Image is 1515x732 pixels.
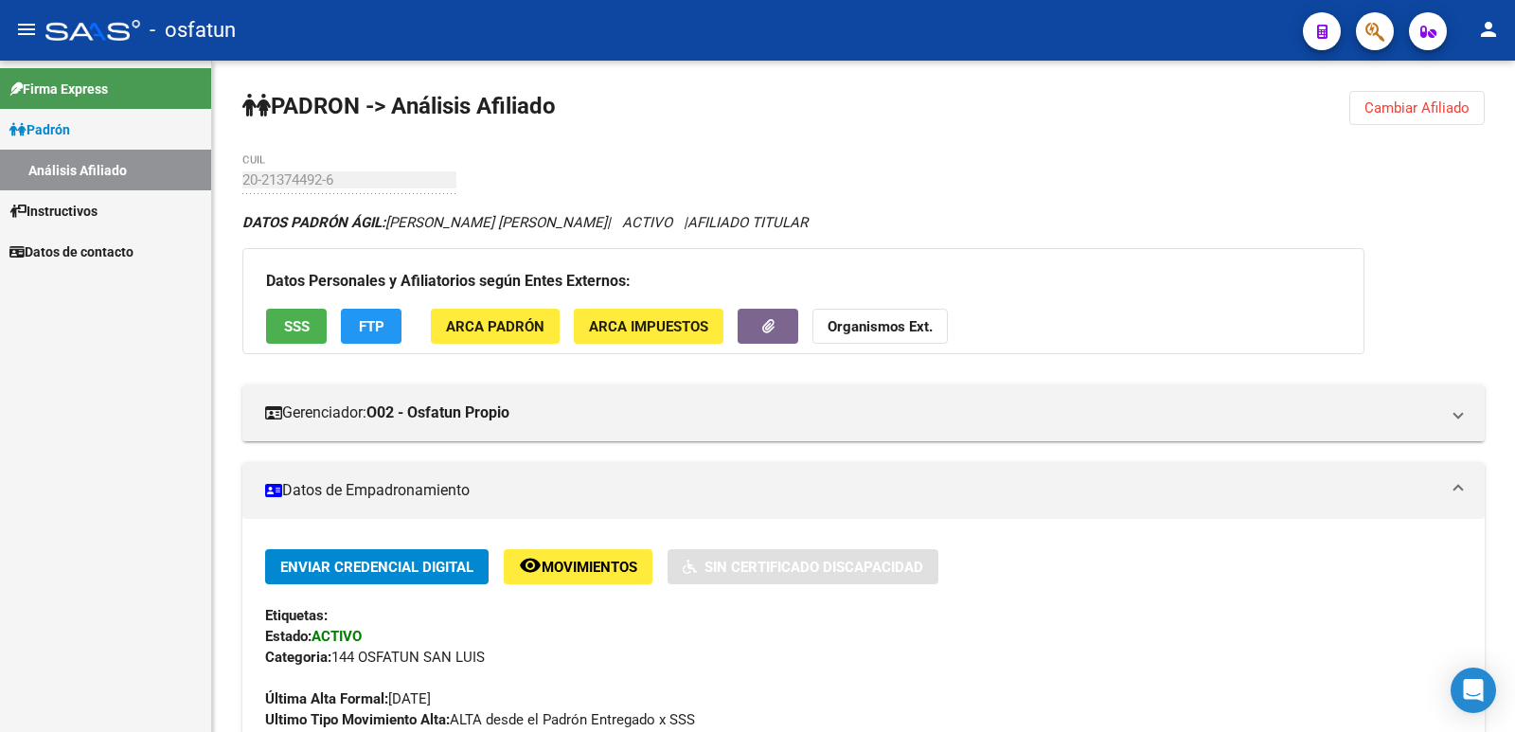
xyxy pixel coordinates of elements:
[1364,99,1470,116] span: Cambiar Afiliado
[504,549,652,584] button: Movimientos
[265,649,331,666] strong: Categoria:
[265,647,1462,668] div: 144 OSFATUN SAN LUIS
[242,214,607,231] span: [PERSON_NAME] [PERSON_NAME]
[668,549,938,584] button: Sin Certificado Discapacidad
[589,318,708,335] span: ARCA Impuestos
[265,549,489,584] button: Enviar Credencial Digital
[9,79,108,99] span: Firma Express
[1477,18,1500,41] mat-icon: person
[446,318,544,335] span: ARCA Padrón
[9,119,70,140] span: Padrón
[687,214,808,231] span: AFILIADO TITULAR
[519,554,542,577] mat-icon: remove_red_eye
[265,480,1439,501] mat-panel-title: Datos de Empadronamiento
[366,402,509,423] strong: O02 - Osfatun Propio
[9,241,134,262] span: Datos de contacto
[1451,668,1496,713] div: Open Intercom Messenger
[812,309,948,344] button: Organismos Ext.
[284,318,310,335] span: SSS
[542,559,637,576] span: Movimientos
[359,318,384,335] span: FTP
[242,384,1485,441] mat-expansion-panel-header: Gerenciador:O02 - Osfatun Propio
[242,214,385,231] strong: DATOS PADRÓN ÁGIL:
[266,268,1341,295] h3: Datos Personales y Afiliatorios según Entes Externos:
[266,309,327,344] button: SSS
[1349,91,1485,125] button: Cambiar Afiliado
[9,201,98,222] span: Instructivos
[265,607,328,624] strong: Etiquetas:
[242,462,1485,519] mat-expansion-panel-header: Datos de Empadronamiento
[265,711,695,728] span: ALTA desde el Padrón Entregado x SSS
[312,628,362,645] strong: ACTIVO
[265,690,431,707] span: [DATE]
[265,690,388,707] strong: Última Alta Formal:
[341,309,401,344] button: FTP
[280,559,473,576] span: Enviar Credencial Digital
[150,9,236,51] span: - osfatun
[242,93,556,119] strong: PADRON -> Análisis Afiliado
[431,309,560,344] button: ARCA Padrón
[15,18,38,41] mat-icon: menu
[265,628,312,645] strong: Estado:
[265,711,450,728] strong: Ultimo Tipo Movimiento Alta:
[242,214,808,231] i: | ACTIVO |
[265,402,1439,423] mat-panel-title: Gerenciador:
[828,318,933,335] strong: Organismos Ext.
[574,309,723,344] button: ARCA Impuestos
[704,559,923,576] span: Sin Certificado Discapacidad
